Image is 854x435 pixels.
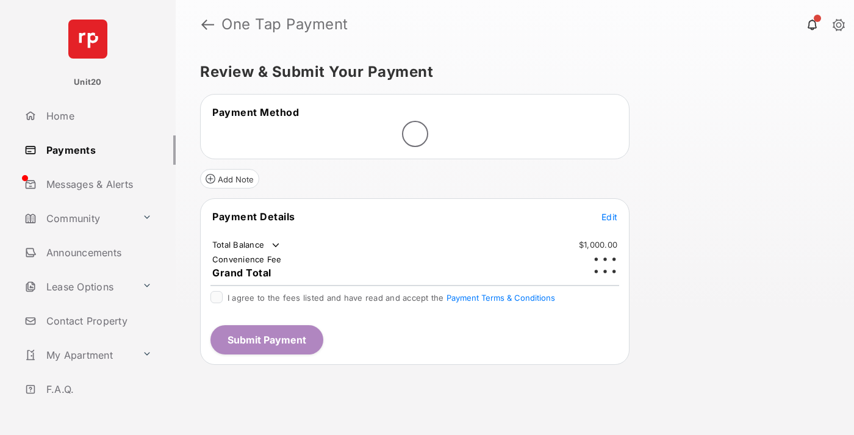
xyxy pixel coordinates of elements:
[221,17,348,32] strong: One Tap Payment
[20,170,176,199] a: Messages & Alerts
[212,239,282,251] td: Total Balance
[212,254,282,265] td: Convenience Fee
[601,212,617,222] span: Edit
[74,76,102,88] p: Unit20
[212,210,295,223] span: Payment Details
[210,325,323,354] button: Submit Payment
[20,135,176,165] a: Payments
[212,106,299,118] span: Payment Method
[200,169,259,189] button: Add Note
[578,239,618,250] td: $1,000.00
[20,375,176,404] a: F.A.Q.
[200,65,820,79] h5: Review & Submit Your Payment
[20,340,137,370] a: My Apartment
[447,293,555,303] button: I agree to the fees listed and have read and accept the
[20,272,137,301] a: Lease Options
[212,267,271,279] span: Grand Total
[68,20,107,59] img: svg+xml;base64,PHN2ZyB4bWxucz0iaHR0cDovL3d3dy53My5vcmcvMjAwMC9zdmciIHdpZHRoPSI2NCIgaGVpZ2h0PSI2NC...
[228,293,555,303] span: I agree to the fees listed and have read and accept the
[20,306,176,336] a: Contact Property
[601,210,617,223] button: Edit
[20,204,137,233] a: Community
[20,101,176,131] a: Home
[20,238,176,267] a: Announcements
